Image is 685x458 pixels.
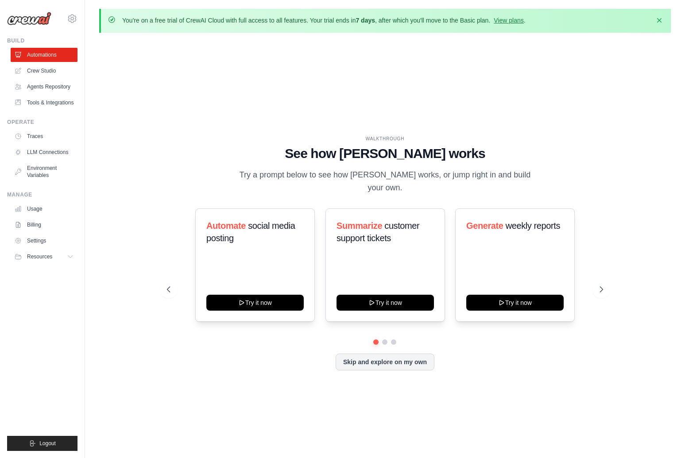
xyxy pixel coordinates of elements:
a: Billing [11,218,77,232]
div: WALKTHROUGH [167,135,603,142]
a: LLM Connections [11,145,77,159]
div: Build [7,37,77,44]
p: You're on a free trial of CrewAI Cloud with full access to all features. Your trial ends in , aft... [122,16,526,25]
h1: See how [PERSON_NAME] works [167,146,603,162]
span: weekly reports [506,221,560,231]
button: Try it now [206,295,304,311]
button: Try it now [466,295,564,311]
a: Automations [11,48,77,62]
a: Crew Studio [11,64,77,78]
a: Tools & Integrations [11,96,77,110]
span: Logout [39,440,56,447]
a: Settings [11,234,77,248]
div: Manage [7,191,77,198]
a: View plans [494,17,523,24]
span: Summarize [337,221,382,231]
button: Resources [11,250,77,264]
a: Traces [11,129,77,143]
strong: 7 days [356,17,375,24]
span: Resources [27,253,52,260]
a: Agents Repository [11,80,77,94]
div: Operate [7,119,77,126]
a: Environment Variables [11,161,77,182]
span: social media posting [206,221,295,243]
span: customer support tickets [337,221,419,243]
a: Usage [11,202,77,216]
button: Try it now [337,295,434,311]
button: Skip and explore on my own [336,354,434,370]
img: Logo [7,12,51,25]
p: Try a prompt below to see how [PERSON_NAME] works, or jump right in and build your own. [236,169,534,195]
span: Automate [206,221,246,231]
span: Generate [466,221,503,231]
button: Logout [7,436,77,451]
